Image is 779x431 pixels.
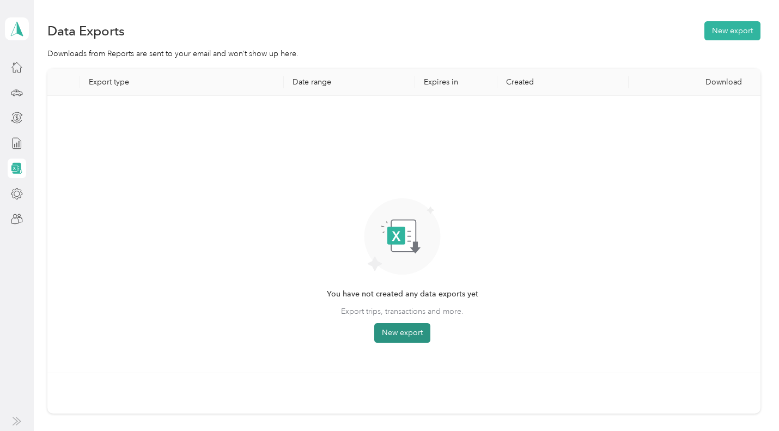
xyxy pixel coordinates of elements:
[415,69,497,96] th: Expires in
[47,48,760,59] div: Downloads from Reports are sent to your email and won’t show up here.
[284,69,415,96] th: Date range
[80,69,284,96] th: Export type
[374,323,430,343] button: New export
[704,21,760,40] button: New export
[718,370,779,431] iframe: Everlance-gr Chat Button Frame
[47,25,125,37] h1: Data Exports
[327,288,478,300] span: You have not created any data exports yet
[341,306,464,317] span: Export trips, transactions and more.
[637,77,751,87] div: Download
[497,69,629,96] th: Created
